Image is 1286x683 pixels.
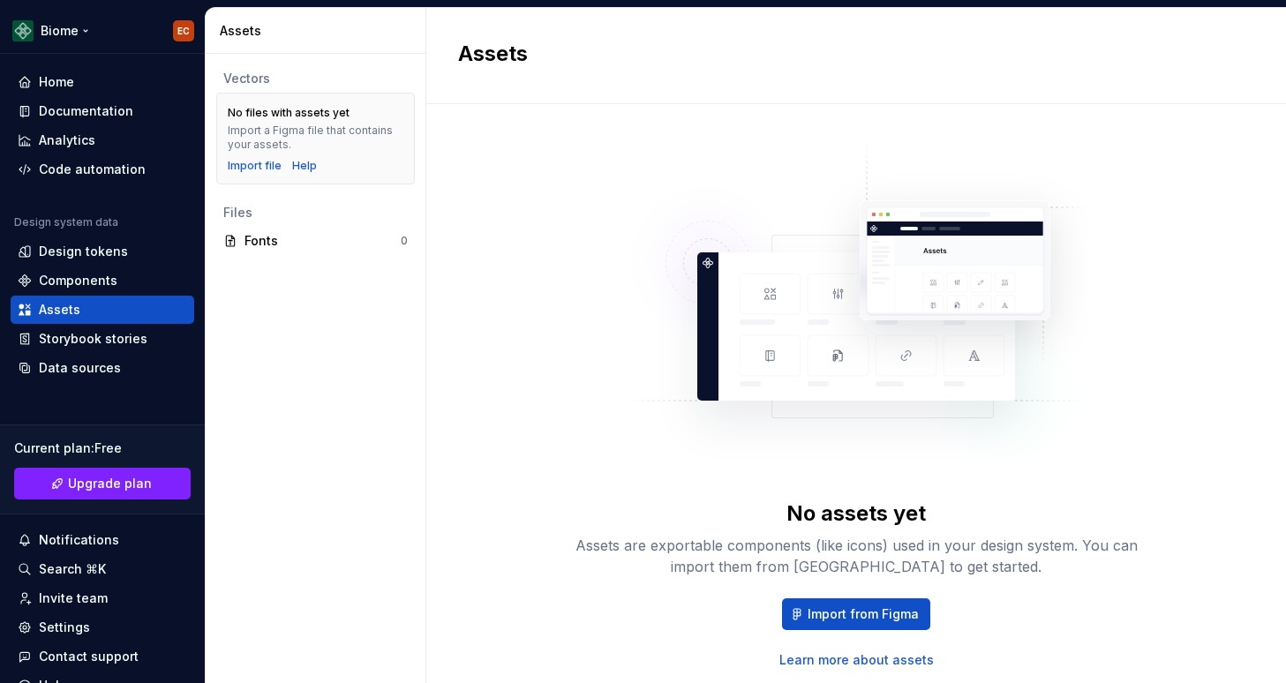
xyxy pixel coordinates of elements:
a: Storybook stories [11,325,194,353]
div: Biome [41,22,79,40]
a: Upgrade plan [14,468,191,499]
a: Help [292,159,317,173]
div: Analytics [39,131,95,149]
div: Fonts [244,232,401,250]
div: Documentation [39,102,133,120]
div: 0 [401,234,408,248]
div: Code automation [39,161,146,178]
img: f11814da-4d5c-4df5-830a-21d18e3a0d47.png [12,20,34,41]
div: Invite team [39,589,108,607]
div: EC [177,24,190,38]
a: Design tokens [11,237,194,266]
span: Upgrade plan [68,475,152,492]
a: Documentation [11,97,194,125]
div: No files with assets yet [228,106,350,120]
div: Data sources [39,359,121,377]
div: Vectors [223,70,408,87]
div: Components [39,272,117,289]
a: Settings [11,613,194,642]
div: Home [39,73,74,91]
div: Notifications [39,531,119,549]
div: Design tokens [39,243,128,260]
div: Assets [39,301,80,319]
a: Invite team [11,584,194,612]
div: No assets yet [786,499,926,528]
h2: Assets [458,40,1233,68]
div: Search ⌘K [39,560,106,578]
div: Contact support [39,648,139,665]
div: Current plan : Free [14,439,191,457]
div: Import a Figma file that contains your assets. [228,124,403,152]
div: Settings [39,619,90,636]
div: Storybook stories [39,330,147,348]
div: Assets [220,22,418,40]
a: Learn more about assets [779,651,934,669]
button: Notifications [11,526,194,554]
div: Files [223,204,408,221]
a: Assets [11,296,194,324]
div: Design system data [14,215,118,229]
a: Code automation [11,155,194,184]
button: BiomeEC [4,11,201,49]
button: Import file [228,159,282,173]
a: Analytics [11,126,194,154]
button: Contact support [11,642,194,671]
a: Components [11,266,194,295]
a: Fonts0 [216,227,415,255]
a: Data sources [11,354,194,382]
button: Import from Figma [782,598,930,630]
div: Assets are exportable components (like icons) used in your design system. You can import them fro... [574,535,1139,577]
a: Home [11,68,194,96]
button: Search ⌘K [11,555,194,583]
span: Import from Figma [808,605,919,623]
